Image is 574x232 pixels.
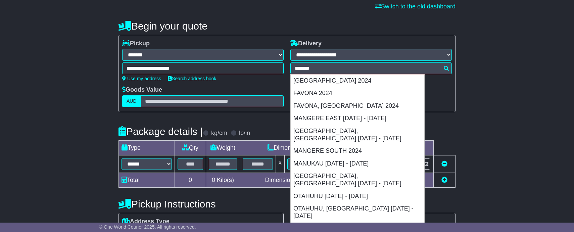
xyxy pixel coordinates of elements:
[122,218,170,225] label: Address Type
[291,157,424,170] div: MANUKAU [DATE] - [DATE]
[291,112,424,125] div: MANGERE EAST [DATE] - [DATE]
[122,95,141,107] label: AUD
[118,198,284,210] h4: Pickup Instructions
[118,20,456,32] h4: Begin your quote
[291,170,424,190] div: [GEOGRAPHIC_DATA], [GEOGRAPHIC_DATA] [DATE] - [DATE]
[122,40,150,47] label: Pickup
[291,145,424,157] div: MANGERE SOUTH 2024
[211,130,227,137] label: kg/cm
[291,100,424,112] div: FAVONA, [GEOGRAPHIC_DATA] 2024
[276,155,284,173] td: x
[290,62,452,74] typeahead: Please provide city
[441,160,447,167] a: Remove this item
[175,173,206,188] td: 0
[291,125,424,145] div: [GEOGRAPHIC_DATA], [GEOGRAPHIC_DATA] [DATE] - [DATE]
[122,86,162,94] label: Goods Value
[99,224,196,230] span: © One World Courier 2025. All rights reserved.
[119,141,175,155] td: Type
[206,141,240,155] td: Weight
[441,177,447,183] a: Add new item
[118,126,203,137] h4: Package details |
[291,190,424,203] div: OTAHUHU [DATE] - [DATE]
[291,202,424,222] div: OTAHUHU, [GEOGRAPHIC_DATA] [DATE] - [DATE]
[375,3,456,10] a: Switch to the old dashboard
[206,173,240,188] td: Kilo(s)
[175,141,206,155] td: Qty
[240,141,365,155] td: Dimensions (L x W x H)
[240,173,365,188] td: Dimensions in Centimetre(s)
[290,40,322,47] label: Delivery
[119,173,175,188] td: Total
[291,87,424,100] div: FAVONA 2024
[239,130,250,137] label: lb/in
[212,177,215,183] span: 0
[291,75,424,87] div: [GEOGRAPHIC_DATA] 2024
[122,76,161,81] a: Use my address
[168,76,216,81] a: Search address book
